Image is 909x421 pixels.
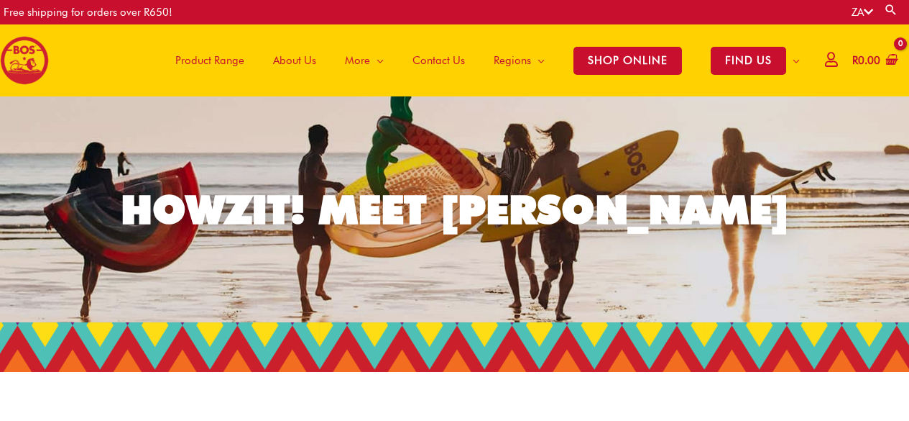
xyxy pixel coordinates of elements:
[852,6,873,19] a: ZA
[479,24,559,96] a: Regions
[573,47,682,75] span: SHOP ONLINE
[121,190,789,230] div: HOWZIT! MEET [PERSON_NAME]
[161,24,259,96] a: Product Range
[711,47,786,75] span: FIND US
[852,54,880,67] bdi: 0.00
[884,3,898,17] a: Search button
[345,39,370,82] span: More
[494,39,531,82] span: Regions
[412,39,465,82] span: Contact Us
[259,24,331,96] a: About Us
[150,24,814,96] nav: Site Navigation
[273,39,316,82] span: About Us
[559,24,696,96] a: SHOP ONLINE
[175,39,244,82] span: Product Range
[331,24,398,96] a: More
[852,54,858,67] span: R
[398,24,479,96] a: Contact Us
[849,45,898,77] a: View Shopping Cart, empty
